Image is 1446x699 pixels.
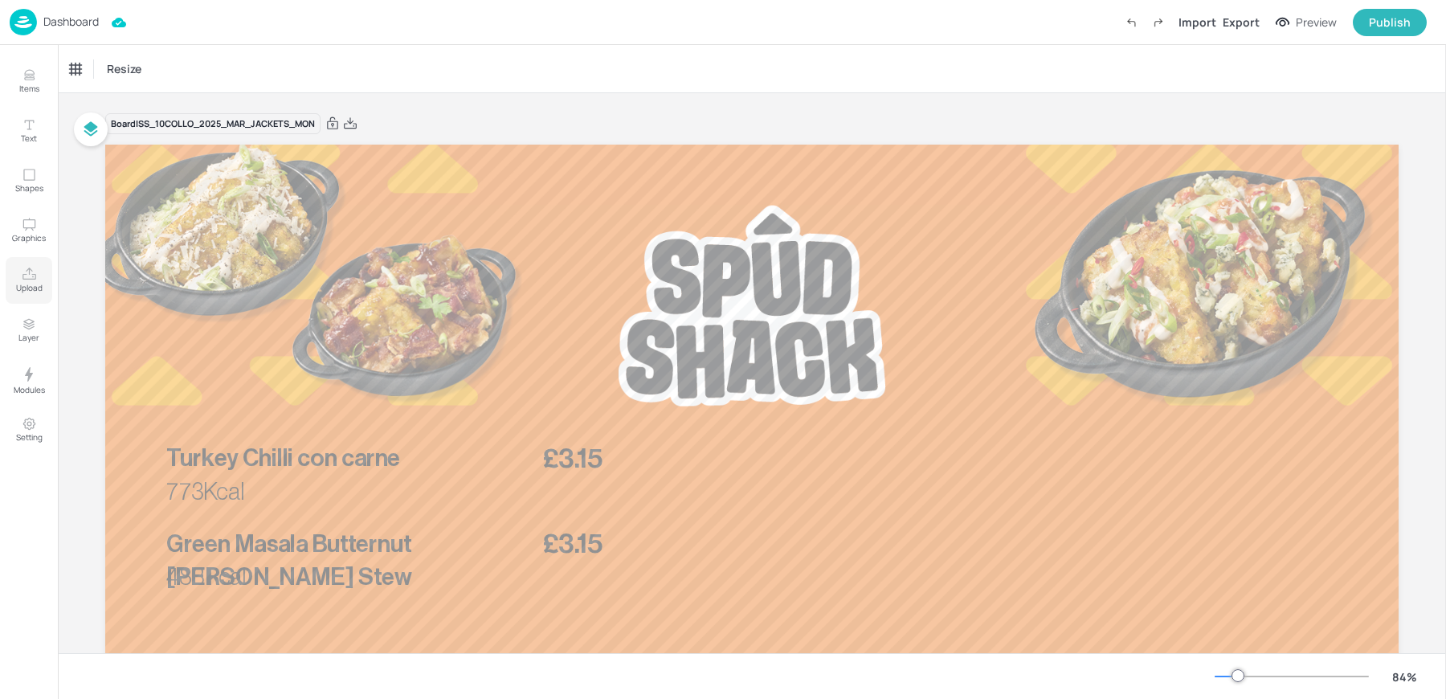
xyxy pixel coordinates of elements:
[1145,9,1172,36] label: Redo (Ctrl + Y)
[104,60,145,77] span: Resize
[1266,10,1346,35] button: Preview
[1353,9,1427,36] button: Publish
[10,9,37,35] img: logo-86c26b7e.jpg
[543,530,602,558] span: £3.15
[543,445,602,472] span: £3.15
[1385,668,1424,685] div: 84 %
[43,16,99,27] p: Dashboard
[1223,14,1260,31] div: Export
[1178,14,1216,31] div: Import
[166,447,400,470] span: Turkey Chilli con carne
[1117,9,1145,36] label: Undo (Ctrl + Z)
[1296,14,1337,31] div: Preview
[1369,14,1411,31] div: Publish
[105,113,321,135] div: Board ISS_10COLLO_2025_MAR_JACKETS_MON
[166,533,411,589] span: Green Masala Butternut [PERSON_NAME] Stew
[166,566,246,589] span: 483 kcal
[166,480,243,503] span: 773Kcal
